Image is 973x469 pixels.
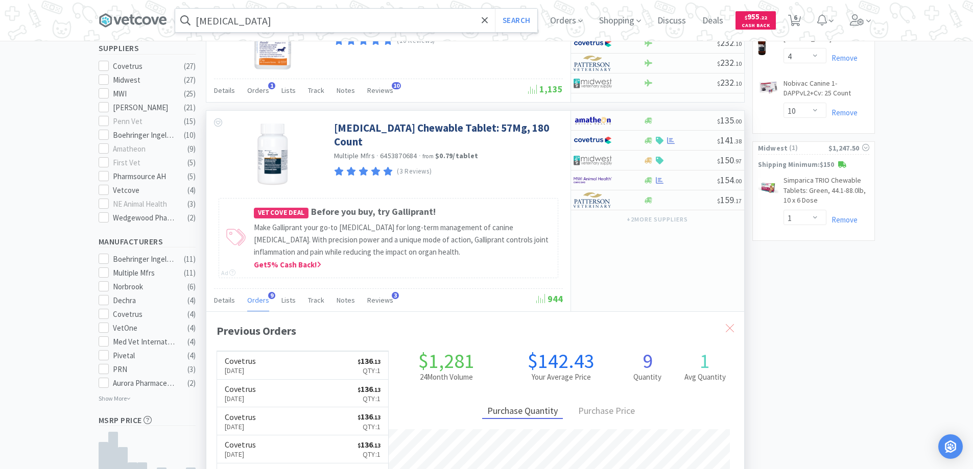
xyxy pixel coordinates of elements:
[184,267,196,279] div: ( 11 )
[225,357,256,365] h6: Covetrus
[113,212,176,224] div: Wedgewood Pharmacy
[99,236,196,248] h5: Manufacturers
[784,79,869,103] a: Nobivac Canine 1-DAPPvL2+Cv: 25 Count
[187,212,196,224] div: ( 2 )
[175,9,537,32] input: Search by item, sku, manufacturer, ingredient, size...
[676,351,734,371] h1: 1
[113,336,176,348] div: Med Vet International Direct
[358,356,381,366] span: 136
[184,74,196,86] div: ( 27 )
[225,421,256,432] p: [DATE]
[367,86,393,95] span: Reviews
[184,129,196,141] div: ( 10 )
[373,386,381,393] span: . 13
[653,16,690,26] a: Discuss
[717,40,720,47] span: $
[247,86,269,95] span: Orders
[784,176,869,210] a: Simparica TRIO Chewable Tablets: Green, 44.1-88.0lb, 10 x 6 Dose
[247,295,269,305] span: Orders
[113,350,176,362] div: Pivetal
[676,371,734,383] h2: Avg Quantity
[758,142,788,154] span: Midwest
[113,308,176,320] div: Covetrus
[734,177,742,185] span: . 00
[717,154,742,166] span: 150
[281,295,296,305] span: Lists
[268,82,275,89] span: 1
[184,253,196,265] div: ( 11 )
[113,170,176,183] div: Pharmsource AH
[758,35,766,55] img: 5d7a7fccf010444e9664835c982d3d72_6571.png
[373,358,381,365] span: . 13
[308,295,324,305] span: Track
[528,83,563,95] span: 1,135
[717,37,742,48] span: 232
[217,407,389,435] a: Covetrus[DATE]$136.13Qty:1
[187,363,196,376] div: ( 3 )
[392,292,399,299] span: 3
[389,351,504,371] h1: $1,281
[735,7,776,34] a: $955.22Cash Back
[214,295,235,305] span: Details
[745,12,767,21] span: 955
[574,76,612,91] img: 4dd14cff54a648ac9e977f0c5da9bc2e_5.png
[734,117,742,125] span: . 00
[113,102,176,114] div: [PERSON_NAME]
[358,449,381,460] p: Qty: 1
[358,411,381,422] span: 136
[184,115,196,128] div: ( 15 )
[358,393,381,404] p: Qty: 1
[419,151,421,160] span: ·
[717,114,742,126] span: 135
[574,192,612,208] img: f5e969b455434c6296c6d81ef179fa71_3.png
[217,322,734,340] div: Previous Orders
[358,442,361,449] span: $
[221,268,235,278] div: Ad
[742,23,770,30] span: Cash Back
[113,322,176,334] div: VetOne
[99,414,196,426] h5: MSRP Price
[717,134,742,146] span: 141
[717,177,720,185] span: $
[574,36,612,51] img: 77fca1acd8b6420a9015268ca798ef17_1.png
[504,351,619,371] h1: $142.43
[187,143,196,155] div: ( 9 )
[254,205,553,219] h4: Before you buy, try Galliprant!
[187,377,196,389] div: ( 2 )
[358,365,381,376] p: Qty: 1
[337,295,355,305] span: Notes
[225,393,256,404] p: [DATE]
[249,121,296,187] img: c8511fad3ff54cf0883cba2530d271f5_398301.png
[717,137,720,145] span: $
[225,413,256,421] h6: Covetrus
[113,129,176,141] div: Boehringer Ingelheim
[717,197,720,205] span: $
[334,121,560,149] a: [MEDICAL_DATA] Chewable Tablet: 57Mg, 180 Count
[113,198,176,210] div: NE Animal Health
[358,358,361,365] span: $
[254,208,309,218] span: Vetcove Deal
[225,365,256,376] p: [DATE]
[373,442,381,449] span: . 13
[184,102,196,114] div: ( 21 )
[113,294,176,307] div: Dechra
[826,108,858,117] a: Remove
[392,82,401,89] span: 10
[574,113,612,128] img: 3331a67d23dc422aa21b1ec98afbf632_11.png
[358,384,381,394] span: 136
[184,88,196,100] div: ( 25 )
[268,292,275,299] span: 9
[734,197,742,205] span: . 17
[217,352,389,380] a: Covetrus[DATE]$136.13Qty:1
[734,80,742,87] span: . 10
[187,170,196,183] div: ( 5 )
[788,143,828,153] span: ( 1 )
[187,322,196,334] div: ( 4 )
[622,212,693,227] button: +2more suppliers
[574,133,612,148] img: 77fca1acd8b6420a9015268ca798ef17_1.png
[504,371,619,383] h2: Your Average Price
[187,350,196,362] div: ( 4 )
[760,14,767,21] span: . 22
[373,414,381,421] span: . 13
[717,117,720,125] span: $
